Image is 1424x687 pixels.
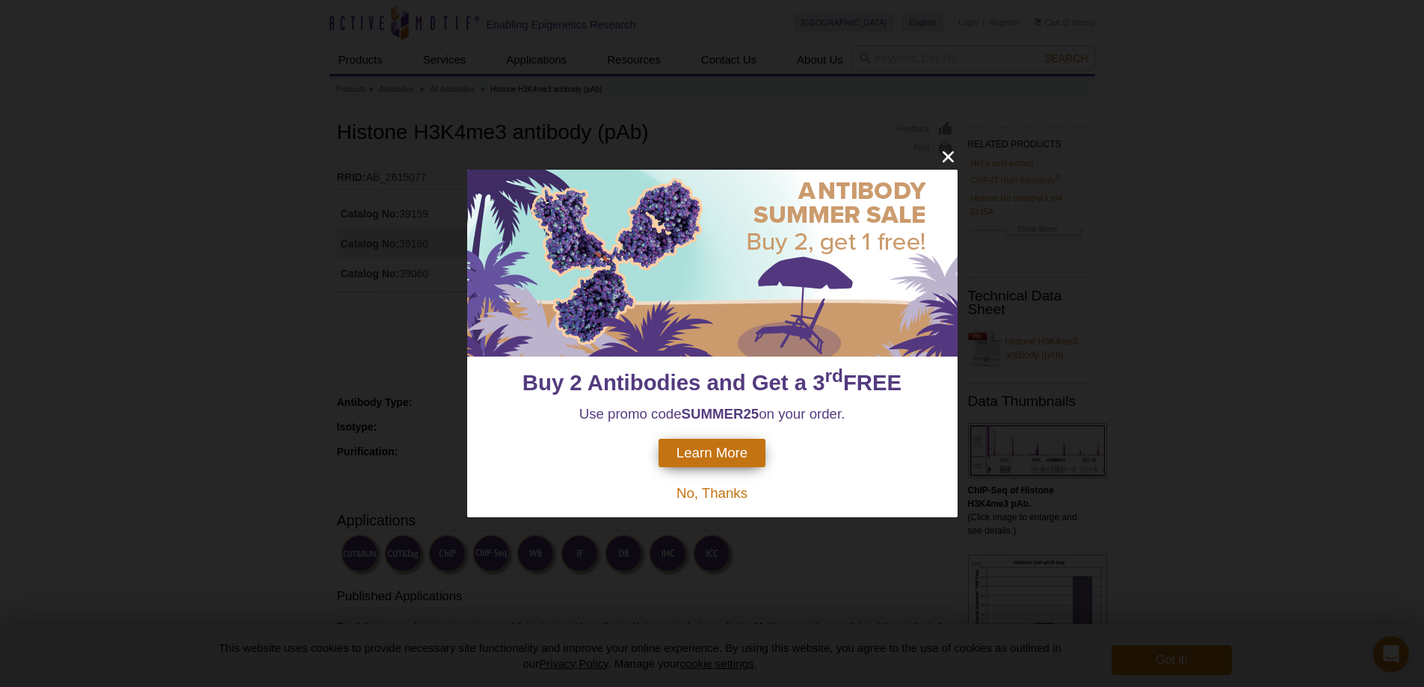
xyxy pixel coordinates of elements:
[523,370,901,395] span: Buy 2 Antibodies and Get a 3 FREE
[579,406,845,422] span: Use promo code on your order.
[939,147,958,166] button: close
[676,485,748,501] span: No, Thanks
[825,366,843,386] sup: rd
[676,445,748,461] span: Learn More
[682,406,759,422] strong: SUMMER25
